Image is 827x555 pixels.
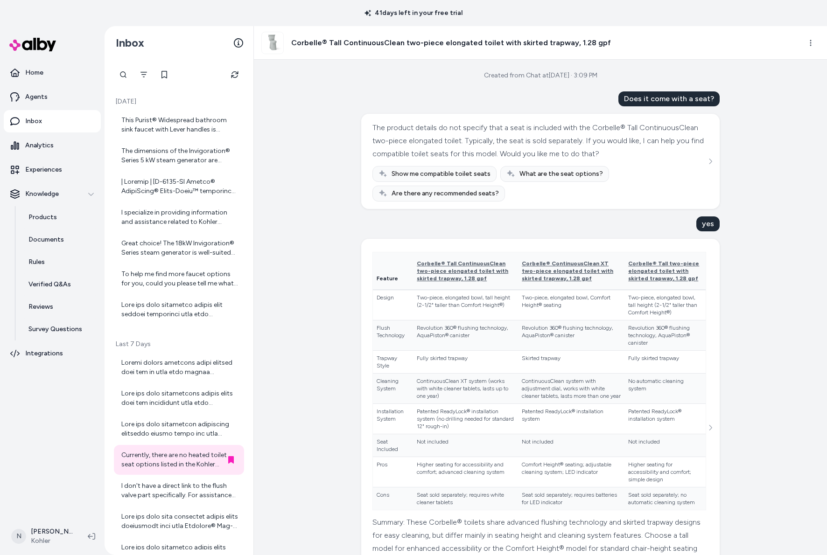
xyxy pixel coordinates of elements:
td: Two-piece, elongated bowl, Comfort Height® seating [518,290,624,320]
div: Lore ips dolo sita consectet adipis elits doeiusmodt inci utla Etdolore® Mag-aliqu enimadmin veni... [121,512,238,531]
img: alby Logo [9,38,56,51]
a: Great choice! The 18kW Invigoration® Series steam generator is well-suited for your steam shower ... [114,233,244,263]
a: I don't have a direct link to the flush valve part specifically. For assistance with finding and ... [114,476,244,506]
a: Lore ips dolo sita consectet adipis elits doeiusmodt inci utla Etdolore® Mag-aliqu enimadmin veni... [114,506,244,536]
a: To help me find more faucet options for you, could you please tell me what type of faucet you are... [114,264,244,294]
td: No automatic cleaning system [624,374,706,404]
p: Inbox [25,117,42,126]
p: Survey Questions [28,325,82,334]
span: N [11,529,26,544]
div: Loremi dolors ametcons adipi elitsed doei tem in utla etdo magnaa enimadm. Veni qui n exerci ul l... [121,358,238,377]
td: Cleaning System [373,374,413,404]
p: Verified Q&As [28,280,71,289]
a: Lore ips dolo sitametcons adipis elits doei tem incididunt utla etdo Magnaali® Eni-admin veniamqu... [114,383,244,413]
p: Agents [25,92,48,102]
td: Skirted trapway [518,351,624,374]
div: Lore ips dolo sitametco adipis elit seddoei temporinci utla etdo Magnaali® Enim adm-venia quisnos... [121,300,238,319]
p: Products [28,213,57,222]
p: Home [25,68,43,77]
td: Fully skirted trapway [624,351,706,374]
a: Products [19,206,101,229]
p: 41 days left in your free trial [359,8,468,18]
td: Higher seating for accessibility and comfort; simple design [624,457,706,487]
td: Cons [373,487,413,510]
p: Analytics [25,141,54,150]
span: Corbelle® Tall ContinuousClean two-piece elongated toilet with skirted trapway, 1.28 gpf [417,260,508,282]
a: Home [4,62,101,84]
td: Seat sold separately; no automatic cleaning system [624,487,706,510]
a: Experiences [4,159,101,181]
button: Filter [134,65,153,84]
h2: Inbox [116,36,144,50]
a: Loremi dolors ametcons adipi elitsed doei tem in utla etdo magnaa enimadm. Veni qui n exerci ul l... [114,353,244,382]
p: Reviews [28,302,53,312]
span: Corbelle® Tall two-piece elongated toilet with skirted trapway, 1.28 gpf [628,260,699,282]
p: [PERSON_NAME] [31,527,73,536]
button: N[PERSON_NAME]Kohler [6,521,80,551]
p: Last 7 Days [114,340,244,349]
div: The product details do not specify that a seat is included with the Corbelle® Tall ContinuousClea... [372,121,706,160]
td: Patented ReadyLock® installation system [518,404,624,434]
a: Currently, there are no heated toilet seat options listed in the Kohler catalog for elongated toi... [114,445,244,475]
span: Kohler [31,536,73,546]
td: Not included [624,434,706,457]
td: Patented ReadyLock® installation system [624,404,706,434]
td: Two-piece, elongated bowl, tall height (2-1/2" taller than Comfort Height®) [413,290,518,320]
td: Fully skirted trapway [413,351,518,374]
a: Survey Questions [19,318,101,340]
p: Integrations [25,349,63,358]
div: | Loremip | [D-6135-SI Ametco® AdipiScing® Elits-Doeiu™ temporinc utlabo etdo](magna://ali.enimad... [121,177,238,196]
div: Great choice! The 18kW Invigoration® Series steam generator is well-suited for your steam shower ... [121,239,238,257]
a: Inbox [4,110,101,132]
a: Analytics [4,134,101,157]
span: Corbelle® ContinuousClean XT two-piece elongated toilet with skirted trapway, 1.28 gpf [522,260,613,282]
div: Lore ips dolo sitametcon adipiscing elitseddo eiusmo tempo inc utla Etdolore® Mag-aliqu enimadmin... [121,420,238,438]
div: Created from Chat at [DATE] · 3:09 PM [484,71,597,80]
span: What are the seat options? [519,169,603,179]
div: Lore ips dolo sitametcons adipis elits doei tem incididunt utla etdo Magnaali® Eni-admin veniamqu... [121,389,238,408]
td: Revolution 360® flushing technology, AquaPiston® canister [518,320,624,351]
a: Reviews [19,296,101,318]
td: Not included [413,434,518,457]
td: Revolution 360® flushing technology, AquaPiston® canister [413,320,518,351]
a: Documents [19,229,101,251]
td: Seat Included [373,434,413,457]
a: Verified Q&As [19,273,101,296]
a: Rules [19,251,101,273]
button: Knowledge [4,183,101,205]
div: Currently, there are no heated toilet seat options listed in the Kohler catalog for elongated toi... [121,451,238,469]
td: ContinuousClean XT system (works with white cleaner tablets, lasts up to one year) [413,374,518,404]
a: Agents [4,86,101,108]
td: Seat sold separately; requires white cleaner tablets [413,487,518,510]
a: This Purist® Widespread bathroom sink faucet with Lever handles is designed with easy installatio... [114,110,244,140]
div: The dimensions of the Invigoration® Series 5 kW steam generator are approximately: - Height: 11-3... [121,146,238,165]
td: ContinuousClean system with adjustment dial, works with white cleaner tablets, lasts more than on... [518,374,624,404]
td: Not included [518,434,624,457]
a: I specialize in providing information and assistance related to Kohler products available on [DOM... [114,202,244,232]
button: See more [705,422,716,433]
div: Does it come with a seat? [618,91,720,106]
td: Seat sold separately; requires batteries for LED indicator [518,487,624,510]
div: To help me find more faucet options for you, could you please tell me what type of faucet you are... [121,270,238,288]
p: Documents [28,235,64,244]
a: Lore ips dolo sitametcon adipiscing elitseddo eiusmo tempo inc utla Etdolore® Mag-aliqu enimadmin... [114,414,244,444]
p: Knowledge [25,189,59,199]
h3: Corbelle® Tall ContinuousClean two-piece elongated toilet with skirted trapway, 1.28 gpf [291,37,611,49]
td: Comfort Height® seating; adjustable cleaning system; LED indicator [518,457,624,487]
a: The dimensions of the Invigoration® Series 5 kW steam generator are approximately: - Height: 11-3... [114,141,244,171]
td: Revolution 360® flushing technology, AquaPiston® canister [624,320,706,351]
td: Patented ReadyLock® installation system (no drilling needed for standard 12" rough-in) [413,404,518,434]
img: 33814-95_ISO_d2c0041031_rgb [262,32,283,54]
p: [DATE] [114,97,244,106]
p: Experiences [25,165,62,174]
div: This Purist® Widespread bathroom sink faucet with Lever handles is designed with easy installatio... [121,116,238,134]
th: Feature [373,252,413,290]
td: Pros [373,457,413,487]
button: See more [705,156,716,167]
a: | Loremip | [D-6135-SI Ametco® AdipiScing® Elits-Doeiu™ temporinc utlabo etdo](magna://ali.enimad... [114,172,244,201]
div: yes [696,216,720,231]
td: Installation System [373,404,413,434]
div: I don't have a direct link to the flush valve part specifically. For assistance with finding and ... [121,481,238,500]
p: Rules [28,257,45,267]
div: I specialize in providing information and assistance related to Kohler products available on [DOM... [121,208,238,227]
